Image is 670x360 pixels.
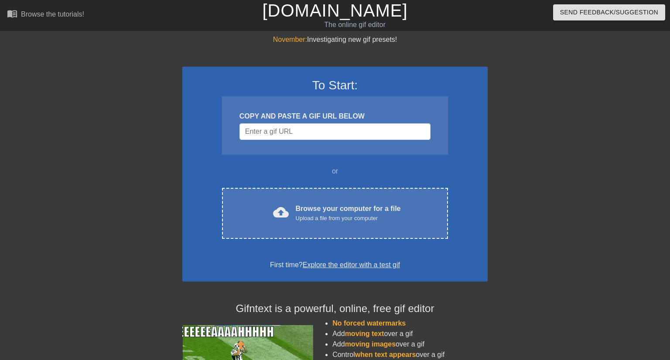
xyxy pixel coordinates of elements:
h3: To Start: [194,78,476,93]
div: The online gif editor [228,20,482,30]
span: cloud_upload [273,204,289,220]
div: Browse the tutorials! [21,10,84,18]
div: First time? [194,260,476,270]
div: Upload a file from your computer [296,214,401,223]
span: menu_book [7,8,17,19]
li: Add over a gif [332,329,488,339]
span: No forced watermarks [332,319,406,327]
div: Browse your computer for a file [296,204,401,223]
a: Browse the tutorials! [7,8,84,22]
span: Send Feedback/Suggestion [560,7,658,18]
button: Send Feedback/Suggestion [553,4,665,20]
a: [DOMAIN_NAME] [262,1,407,20]
div: or [205,166,465,177]
span: November: [273,36,307,43]
li: Add over a gif [332,339,488,350]
span: moving images [345,340,396,348]
h4: Gifntext is a powerful, online, free gif editor [182,302,488,315]
span: when text appears [355,351,416,358]
div: Investigating new gif presets! [182,34,488,45]
div: COPY AND PASTE A GIF URL BELOW [239,111,431,122]
span: moving text [345,330,384,337]
input: Username [239,123,431,140]
a: Explore the editor with a test gif [303,261,400,268]
li: Control over a gif [332,350,488,360]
